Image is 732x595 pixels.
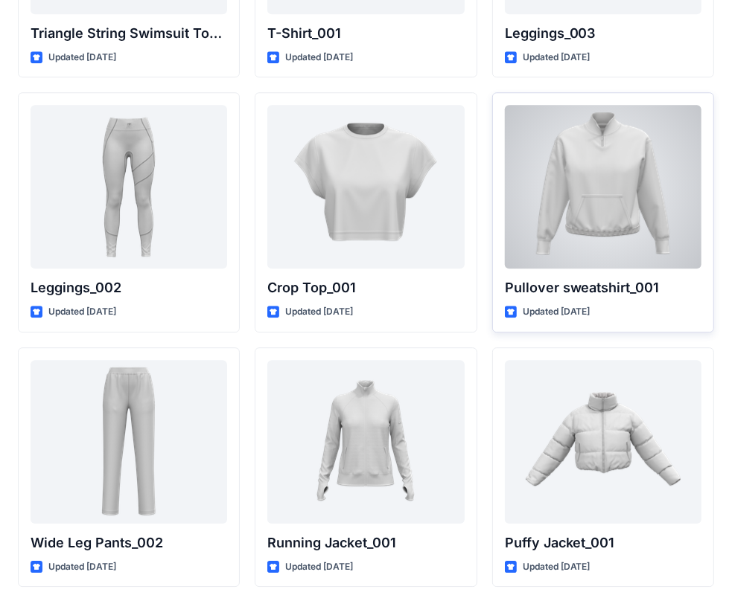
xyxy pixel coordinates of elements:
p: Triangle String Swimsuit Top_001 [31,23,227,44]
a: Running Jacket_001 [267,360,464,524]
p: Updated [DATE] [285,304,353,320]
p: Updated [DATE] [523,50,591,65]
a: Leggings_002 [31,105,227,268]
p: Updated [DATE] [285,50,353,65]
p: Running Jacket_001 [267,533,464,553]
p: Wide Leg Pants_002 [31,533,227,553]
a: Pullover sweatshirt_001 [505,105,701,268]
p: Updated [DATE] [48,50,116,65]
a: Wide Leg Pants_002 [31,360,227,524]
p: Updated [DATE] [523,304,591,320]
p: Pullover sweatshirt_001 [505,277,701,298]
p: T-Shirt_001 [267,23,464,44]
p: Updated [DATE] [285,559,353,575]
p: Leggings_002 [31,277,227,298]
a: Crop Top_001 [267,105,464,268]
p: Crop Top_001 [267,277,464,298]
p: Puffy Jacket_001 [505,533,701,553]
p: Leggings_003 [505,23,701,44]
p: Updated [DATE] [523,559,591,575]
p: Updated [DATE] [48,304,116,320]
a: Puffy Jacket_001 [505,360,701,524]
p: Updated [DATE] [48,559,116,575]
